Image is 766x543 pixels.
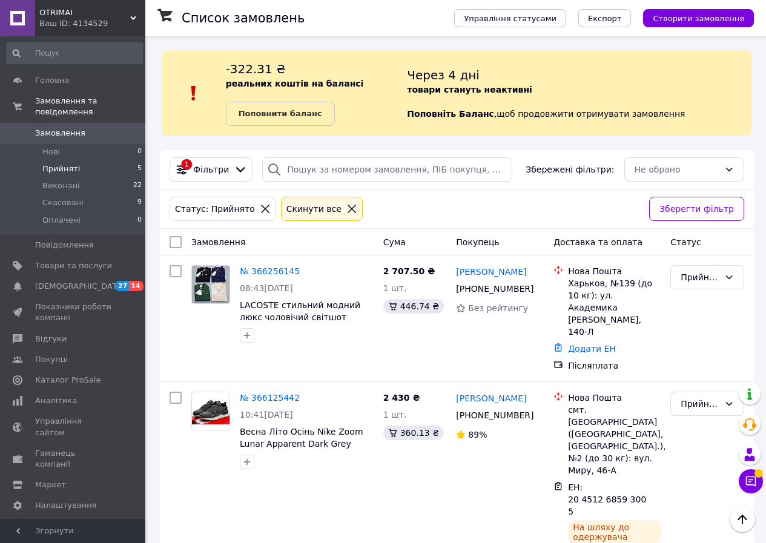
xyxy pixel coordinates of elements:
span: 9 [137,197,142,208]
span: [DEMOGRAPHIC_DATA] [35,281,125,292]
span: Повідомлення [35,240,94,251]
span: Збережені фільтри: [526,163,614,176]
span: ЕН: 20 4512 6859 3005 [568,482,646,516]
span: Аналітика [35,395,77,406]
span: Покупці [35,354,68,365]
span: Відгуки [35,334,67,344]
span: [PHONE_NUMBER] [456,284,533,294]
span: Експорт [588,14,622,23]
a: Фото товару [191,265,230,304]
a: [PERSON_NAME] [456,266,526,278]
span: Управління статусами [464,14,556,23]
span: Показники роботи компанії [35,301,112,323]
div: Не обрано [635,163,719,176]
span: 0 [137,215,142,226]
span: Cума [383,237,406,247]
span: 14 [129,281,143,291]
h1: Список замовлень [182,11,305,25]
span: Доставка та оплата [553,237,642,247]
span: 5 [137,163,142,174]
span: Без рейтингу [468,303,528,313]
span: 2 707.50 ₴ [383,266,435,276]
span: Управління сайтом [35,416,112,438]
span: Гаманець компанії [35,448,112,470]
span: Замовлення [191,237,245,247]
a: Весна Літо Осінь Nike Zoom Lunar Apparent Dark Grey Black Gum чоловічі кросівки текстиль Найк Зум... [240,427,365,473]
span: Оплачені [42,215,81,226]
span: 1 шт. [383,283,407,293]
span: Зберегти фільтр [659,202,734,216]
span: Через 4 дні [407,68,480,82]
span: 22 [133,180,142,191]
button: Наверх [730,507,755,532]
span: Налаштування [35,500,97,511]
div: Ваш ID: 4134529 [39,18,145,29]
span: Товари та послуги [35,260,112,271]
a: № 366256145 [240,266,300,276]
span: -322.31 ₴ [226,62,286,76]
div: 446.74 ₴ [383,299,444,314]
span: 10:41[DATE] [240,410,293,420]
span: Нові [42,146,60,157]
button: Зберегти фільтр [649,197,744,221]
a: Поповнити баланс [226,102,335,126]
b: Поповніть Баланс [407,109,494,119]
span: Каталог ProSale [35,375,101,386]
div: Післяплата [568,360,661,372]
span: OTRIMAI [39,7,130,18]
div: Прийнято [681,271,719,284]
button: Експорт [578,9,632,27]
input: Пошук за номером замовлення, ПІБ покупця, номером телефону, Email, номером накладної [262,157,512,182]
div: 360.13 ₴ [383,426,444,440]
span: [PHONE_NUMBER] [456,410,533,420]
span: Фільтри [193,163,229,176]
span: Маркет [35,479,66,490]
div: смт. [GEOGRAPHIC_DATA] ([GEOGRAPHIC_DATA], [GEOGRAPHIC_DATA].), №2 (до 30 кг): вул. Миру, 46-А [568,404,661,476]
button: Чат з покупцем [739,469,763,493]
span: Скасовані [42,197,84,208]
div: Нова Пошта [568,265,661,277]
button: Створити замовлення [643,9,754,27]
a: Фото товару [191,392,230,430]
div: Cкинути все [284,202,344,216]
div: Статус: Прийнято [173,202,257,216]
span: 89% [468,430,487,439]
img: :exclamation: [185,84,203,102]
span: Замовлення та повідомлення [35,96,145,117]
b: реальних коштів на балансі [226,79,364,88]
b: товари стануть неактивні [407,85,532,94]
span: Головна [35,75,69,86]
button: Управління статусами [454,9,566,27]
span: Виконані [42,180,80,191]
span: 08:43[DATE] [240,283,293,293]
div: Харьков, №139 (до 10 кг): ул. Академика [PERSON_NAME], 140-Л [568,277,661,338]
span: 27 [115,281,129,291]
b: Поповнити баланс [239,109,322,118]
span: 1 шт. [383,410,407,420]
span: Прийняті [42,163,80,174]
div: , щоб продовжити отримувати замовлення [407,61,751,126]
a: Створити замовлення [631,13,754,22]
span: Замовлення [35,128,85,139]
span: 2 430 ₴ [383,393,420,403]
img: Фото товару [192,398,229,424]
input: Пошук [6,42,143,64]
span: Створити замовлення [653,14,744,23]
span: Покупець [456,237,499,247]
a: [PERSON_NAME] [456,392,526,404]
a: Додати ЕН [568,344,616,354]
span: Статус [670,237,701,247]
a: № 366125442 [240,393,300,403]
span: 0 [137,146,142,157]
a: LACOSTE cтильний модний люкс чоловічий світшот светр кофта Лакост [GEOGRAPHIC_DATA] [240,300,360,346]
div: Прийнято [681,397,719,410]
div: Нова Пошта [568,392,661,404]
img: Фото товару [192,266,229,303]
